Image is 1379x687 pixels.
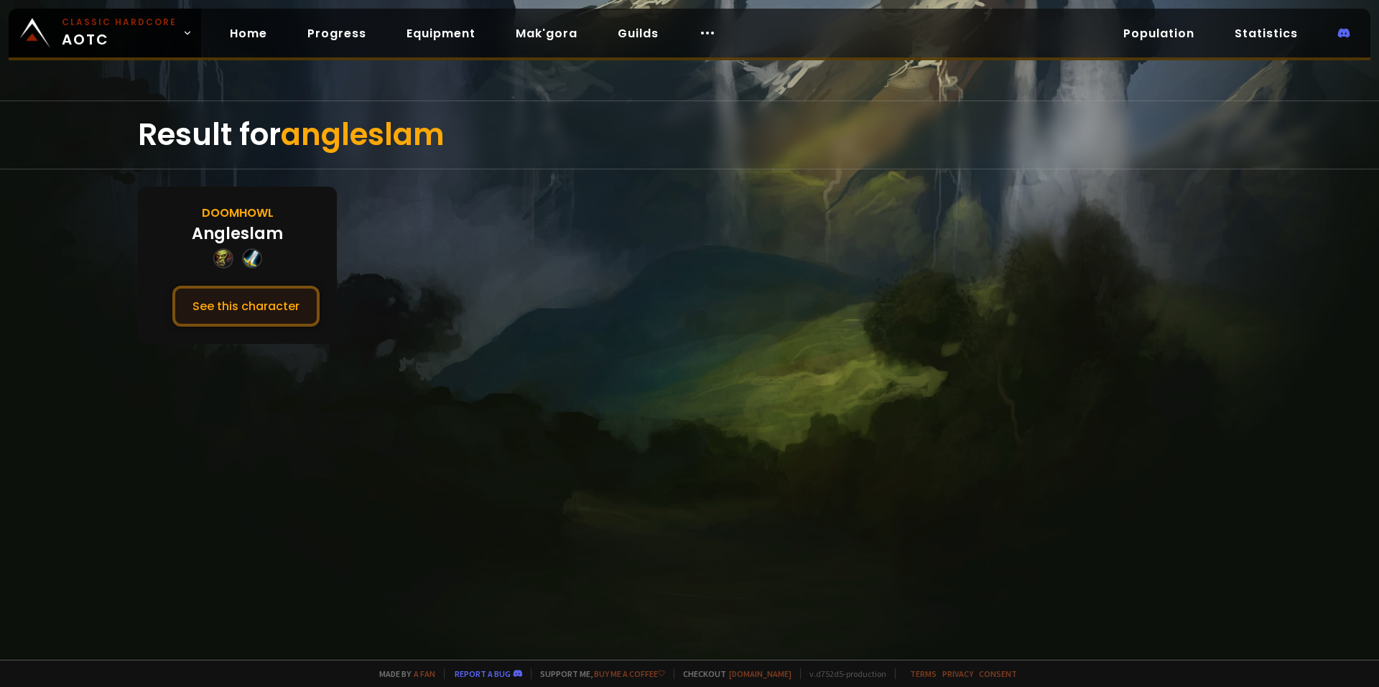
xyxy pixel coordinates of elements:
a: [DOMAIN_NAME] [729,668,791,679]
div: Doomhowl [202,204,274,222]
div: Result for [138,101,1241,169]
span: angleslam [281,113,445,156]
div: Angleslam [192,222,283,246]
a: a fan [414,668,435,679]
a: Consent [979,668,1017,679]
a: Terms [910,668,937,679]
span: v. d752d5 - production [800,668,886,679]
button: See this character [172,286,320,327]
span: Support me, [531,668,665,679]
a: Progress [296,19,378,48]
small: Classic Hardcore [62,16,177,29]
a: Buy me a coffee [594,668,665,679]
a: Statistics [1223,19,1309,48]
a: Guilds [606,19,670,48]
a: Home [218,19,279,48]
a: Equipment [395,19,487,48]
a: Report a bug [455,668,511,679]
a: Privacy [942,668,973,679]
span: AOTC [62,16,177,50]
a: Population [1112,19,1206,48]
span: Checkout [674,668,791,679]
a: Classic HardcoreAOTC [9,9,201,57]
a: Mak'gora [504,19,589,48]
span: Made by [371,668,435,679]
